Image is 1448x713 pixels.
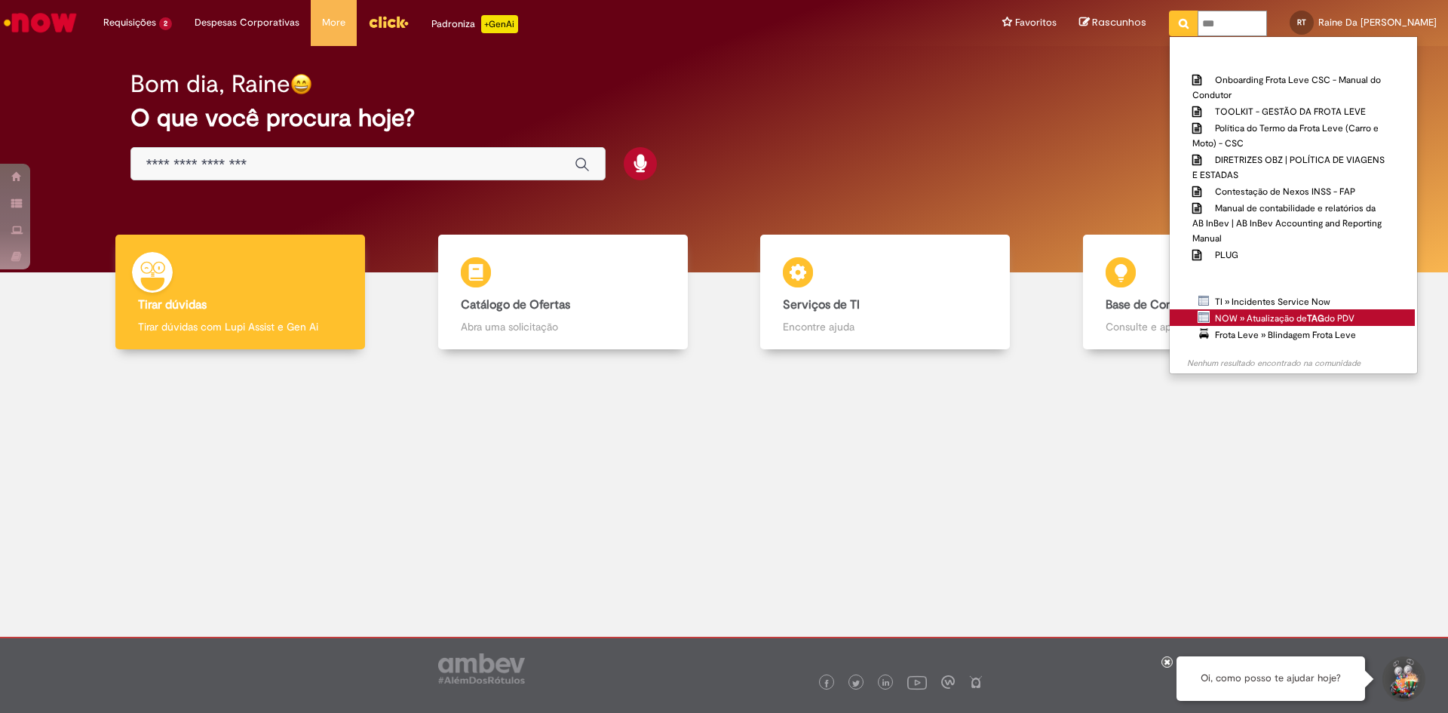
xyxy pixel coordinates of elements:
b: Artigos [1172,57,1204,70]
a: TI » Incidentes Service Now [1170,293,1415,309]
img: logo_footer_workplace.png [941,675,955,689]
span: RT [1297,17,1306,27]
a: Rascunhos [1079,16,1146,30]
img: click_logo_yellow_360x200.png [368,11,409,33]
span: More [322,15,345,30]
p: Abra uma solicitação [461,319,665,334]
b: Catálogo de Ofertas [461,297,570,312]
span: Despesas Corporativas [195,15,299,30]
span: TI » Incidentes Service Now [1215,296,1330,308]
b: Tirar dúvidas [138,297,207,312]
h2: O que você procura hoje? [130,105,1318,131]
a: Política do Termo da Frota Leve (Carro e Moto) - CSC [1170,119,1415,151]
a: Contestação de Nexos INSS - FAP [1170,183,1415,199]
img: happy-face.png [290,73,312,95]
strong: TAG [1307,312,1324,324]
img: logo_footer_facebook.png [823,680,830,687]
a: DIRETRIZES OBZ | POLÍTICA DE VIAGENS E ESTADAS [1170,151,1415,183]
a: Onboarding Frota Leve CSC - Manual do Condutor [1170,71,1415,103]
button: Pesquisar [1169,11,1198,36]
a: PLUG [1170,246,1415,263]
img: logo_footer_linkedin.png [882,679,890,688]
span: Manual de contabilidade e relatórios da AB InBev | AB InBev Accounting and Reporting Manual [1192,202,1382,244]
span: Política do Termo da Frota Leve (Carro e Moto) - CSC [1192,122,1379,149]
img: ServiceNow [2,8,79,38]
a: NOW » Atualização deTAGdo PDV [1170,309,1415,326]
b: Serviços de TI [783,297,860,312]
p: +GenAi [481,15,518,33]
img: logo_footer_youtube.png [907,672,927,692]
span: DIRETRIZES OBZ | POLÍTICA DE VIAGENS E ESTADAS [1192,154,1385,181]
p: Consulte e aprenda [1106,319,1310,334]
b: Base de Conhecimento [1106,297,1230,312]
b: Reportar problema [1172,41,1260,55]
span: NOW » Atualização de do PDV [1215,312,1354,324]
p: Encontre ajuda [783,319,987,334]
a: Serviços de TI Encontre ajuda [724,235,1047,350]
div: Nenhum resultado encontrado na comunidade [1187,358,1417,370]
span: 2 [159,17,172,30]
h2: Bom dia, Raine [130,71,290,97]
span: Raine Da [PERSON_NAME] [1318,16,1437,29]
div: Padroniza [431,15,518,33]
button: Iniciar Conversa de Suporte [1380,656,1425,702]
span: Favoritos [1015,15,1057,30]
a: Frota Leve » Blindagem Frota Leve [1170,326,1415,343]
b: Comunidade [1172,343,1232,357]
span: Frota Leve » Blindagem Frota Leve [1215,329,1356,341]
img: logo_footer_twitter.png [852,680,860,687]
a: TOOLKIT - GESTÃO DA FROTA LEVE [1170,103,1415,119]
a: Catálogo de Ofertas Abra uma solicitação [402,235,725,350]
span: Onboarding Frota Leve CSC - Manual do Condutor [1192,74,1381,101]
b: Catálogo [1172,278,1213,292]
span: PLUG [1215,249,1238,261]
span: Requisições [103,15,156,30]
img: logo_footer_ambev_rotulo_gray.png [438,653,525,684]
img: logo_footer_naosei.png [969,675,983,689]
a: Base de Conhecimento Consulte e aprenda [1047,235,1370,350]
div: Oi, como posso te ajudar hoje? [1176,656,1365,701]
p: Tirar dúvidas com Lupi Assist e Gen Ai [138,319,342,334]
span: Contestação de Nexos INSS - FAP [1215,186,1355,198]
a: Tirar dúvidas Tirar dúvidas com Lupi Assist e Gen Ai [79,235,402,350]
span: Rascunhos [1092,15,1146,29]
a: Manual de contabilidade e relatórios da AB InBev | AB InBev Accounting and Reporting Manual [1170,199,1415,246]
span: TOOLKIT - GESTÃO DA FROTA LEVE [1215,106,1366,118]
